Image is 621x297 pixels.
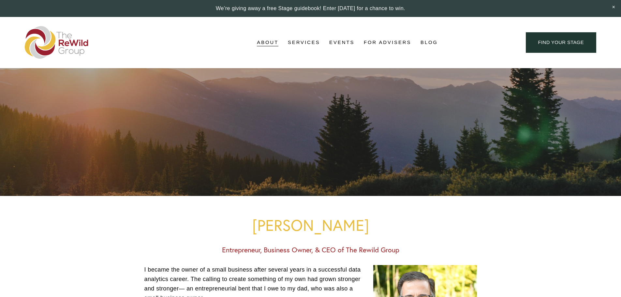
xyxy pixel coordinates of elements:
a: For Advisers [364,38,411,48]
a: folder dropdown [288,38,320,48]
a: folder dropdown [257,38,278,48]
a: Blog [421,38,438,48]
h3: Entrepreneur, Business Owner, & CEO of The Rewild Group [144,246,477,254]
img: The ReWild Group [25,26,89,59]
span: Services [288,38,320,47]
a: find your stage [526,32,596,53]
h1: [PERSON_NAME] [144,216,477,234]
a: Events [329,38,354,48]
span: About [257,38,278,47]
